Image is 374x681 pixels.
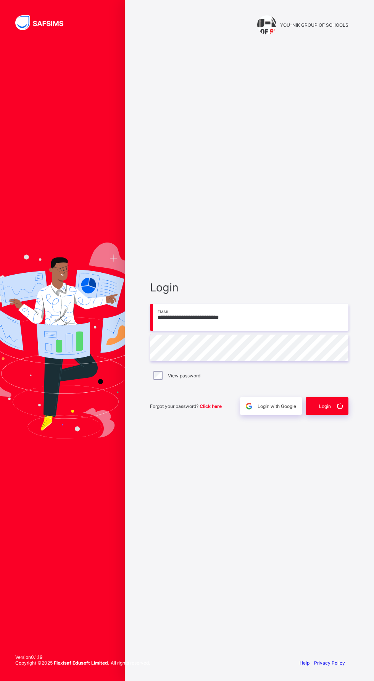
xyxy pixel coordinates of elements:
span: Forgot your password? [150,403,222,409]
a: Privacy Policy [314,660,345,666]
span: YOU-NIK GROUP OF SCHOOLS [280,22,348,28]
img: google.396cfc9801f0270233282035f929180a.svg [245,402,253,411]
span: Version 0.1.19 [15,654,150,660]
strong: Flexisaf Edusoft Limited. [54,660,110,666]
a: Click here [200,403,222,409]
span: Copyright © 2025 All rights reserved. [15,660,150,666]
span: Login with Google [258,403,296,409]
label: View password [168,373,200,379]
span: Login [319,403,331,409]
span: Login [150,281,348,294]
a: Help [300,660,310,666]
img: SAFSIMS Logo [15,15,73,30]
